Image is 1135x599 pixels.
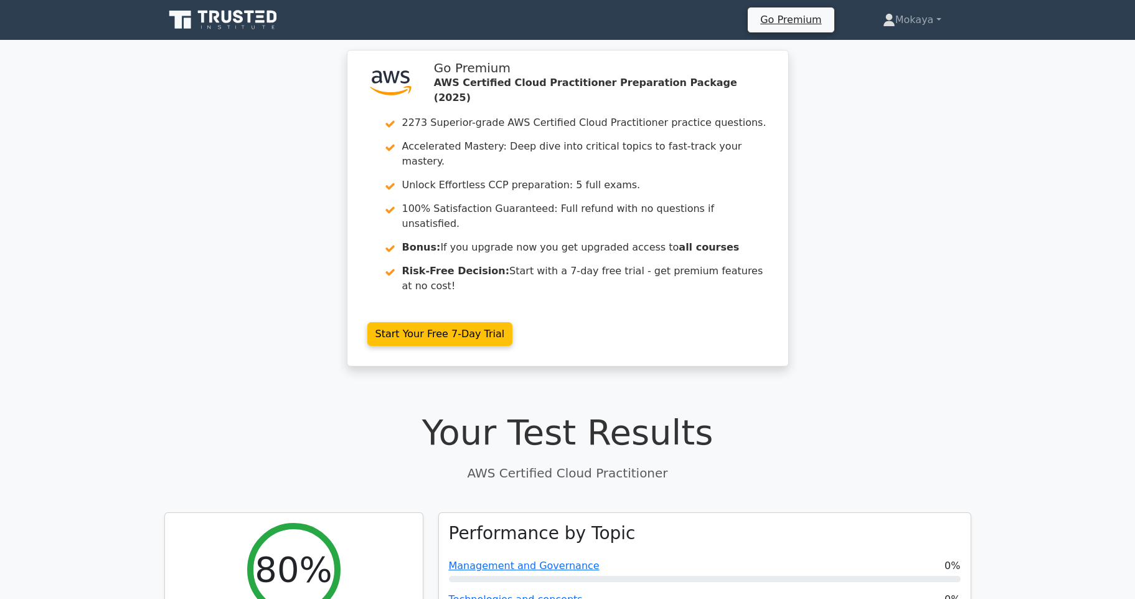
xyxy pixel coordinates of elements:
p: AWS Certified Cloud Practitioner [164,464,971,482]
a: Management and Governance [449,560,600,572]
a: Go Premium [753,11,829,28]
span: 0% [944,558,960,573]
a: Mokaya [853,7,971,32]
h2: 80% [255,549,332,590]
h3: Performance by Topic [449,523,636,544]
h1: Your Test Results [164,411,971,453]
a: Start Your Free 7-Day Trial [367,322,513,346]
